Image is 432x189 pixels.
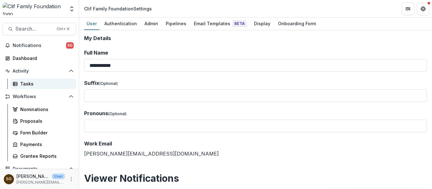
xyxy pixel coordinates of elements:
a: Admin [142,18,161,30]
button: Open Activity [3,66,76,76]
button: Open Workflows [3,92,76,102]
div: Payments [20,141,71,148]
div: Dashboard [13,55,71,62]
span: (Optional) [108,111,127,116]
span: Workflows [13,94,66,99]
div: Ctrl + K [55,26,71,32]
div: Proposals [20,118,71,124]
span: Documents [13,166,66,172]
button: Search... [3,23,76,35]
span: Beta [233,21,246,27]
a: Display [251,18,273,30]
a: Tasks [10,79,76,89]
button: Partners [402,3,414,15]
div: Display [251,19,273,28]
span: Pronouns [84,110,108,116]
p: User [52,174,65,179]
a: Authentication [102,18,139,30]
h2: Viewer Notifications [84,173,427,184]
span: Work Email [84,140,112,147]
span: Activity [13,68,66,74]
div: Nominations [20,106,71,113]
div: User [84,19,99,28]
h2: My Details [84,35,427,41]
span: Notifications [13,43,66,48]
a: Pipelines [163,18,189,30]
span: 60 [66,42,74,49]
div: Onboarding Form [275,19,318,28]
button: More [67,175,75,183]
a: Dashboard [3,53,76,63]
a: Payments [10,139,76,150]
div: Admin [142,19,161,28]
button: Get Help [417,3,429,15]
span: Suffix [84,80,99,86]
a: User [84,18,99,30]
div: Authentication [102,19,139,28]
span: Full Name [84,50,108,56]
div: Clif Family Foundation Settings [84,5,152,12]
a: Grantee Reports [10,151,76,161]
a: Form Builder [10,127,76,138]
p: [PERSON_NAME] [16,173,49,180]
div: Sarah Grady [6,177,12,181]
a: Onboarding Form [275,18,318,30]
img: Clif Family Foundation logo [3,3,65,15]
div: Pipelines [163,19,189,28]
div: Grantee Reports [20,153,71,159]
nav: breadcrumb [82,4,154,13]
a: Nominations [10,104,76,115]
a: Email Templates Beta [191,18,249,30]
div: Tasks [20,80,71,87]
div: Email Templates [191,19,249,28]
a: Proposals [10,116,76,126]
span: (Optional) [99,81,118,86]
button: Notifications60 [3,40,76,50]
button: Open entity switcher [67,3,76,15]
div: [PERSON_NAME][EMAIL_ADDRESS][DOMAIN_NAME] [84,140,427,157]
button: Open Documents [3,164,76,174]
div: Form Builder [20,129,71,136]
span: Search... [15,26,53,32]
p: [PERSON_NAME][EMAIL_ADDRESS][DOMAIN_NAME] [16,180,65,185]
